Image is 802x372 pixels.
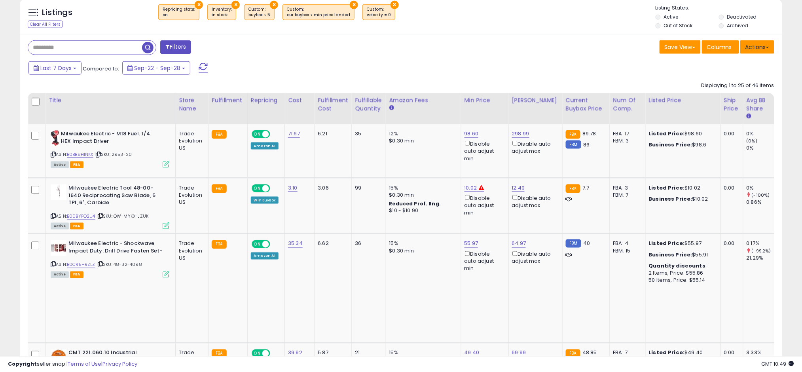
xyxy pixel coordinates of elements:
[724,240,737,247] div: 0.00
[251,197,279,204] div: Win BuyBox
[566,96,607,113] div: Current Buybox Price
[613,184,639,192] div: FBA: 3
[269,185,281,192] span: OFF
[287,6,350,18] span: Custom:
[583,240,590,247] span: 40
[566,239,581,248] small: FBM
[318,184,345,192] div: 3.06
[649,195,715,203] div: $10.02
[583,141,590,148] span: 86
[122,61,190,75] button: Sep-22 - Sep-28
[389,96,458,104] div: Amazon Fees
[724,184,737,192] div: 0.00
[288,96,311,104] div: Cost
[269,241,281,248] span: OFF
[649,240,715,247] div: $55.97
[752,192,770,198] small: (-100%)
[512,96,559,104] div: [PERSON_NAME]
[195,1,203,9] button: ×
[248,12,270,18] div: buybox < 5
[613,96,642,113] div: Num of Comp.
[163,12,195,18] div: on
[68,240,165,257] b: Milwaukee Electric - Shockwave Impact Duty. Drill Drive Fasten Set-
[465,130,479,138] a: 98.60
[389,130,455,137] div: 12%
[613,248,639,255] div: FBM: 15
[724,96,740,113] div: Ship Price
[512,250,556,265] div: Disable auto adjust max
[212,96,244,104] div: Fulfillment
[465,250,502,273] div: Disable auto adjust min
[649,262,706,270] b: Quantity discounts
[68,184,165,209] b: Milwaukee Electric Tool 48-00-1640 Reciprocating Saw Blade, 5 TPI, 6", Carbide
[179,130,202,152] div: Trade Evolution US
[8,361,137,368] div: seller snap | |
[355,184,379,192] div: 99
[42,7,72,18] h5: Listings
[252,131,262,138] span: ON
[288,240,303,248] a: 35.34
[389,200,441,207] b: Reduced Prof. Rng.
[724,130,737,137] div: 0.00
[318,130,345,137] div: 6.21
[51,240,66,256] img: 41pqSLo3x2L._SL40_.jpg
[649,277,715,284] div: 50 Items, Price: $55.14
[51,184,66,200] img: 21IIunjibuL._SL40_.jpg
[367,6,391,18] span: Custom:
[566,140,581,149] small: FBM
[287,12,350,18] div: cur buybox < min price landed
[649,141,692,148] b: Business Price:
[68,360,101,368] a: Terms of Use
[51,130,59,146] img: 31KNF-24edL._SL40_.jpg
[465,139,502,162] div: Disable auto adjust min
[389,184,455,192] div: 15%
[707,43,732,51] span: Columns
[97,262,142,268] span: | SKU: 48-32-4098
[747,113,751,120] small: Avg BB Share.
[727,13,756,20] label: Deactivated
[512,240,526,248] a: 64.97
[355,130,379,137] div: 35
[134,64,180,72] span: Sep-22 - Sep-28
[355,240,379,247] div: 36
[212,12,232,18] div: in stock
[252,185,262,192] span: ON
[747,255,779,262] div: 21.29%
[212,240,226,249] small: FBA
[664,13,679,20] label: Active
[318,96,348,113] div: Fulfillment Cost
[288,184,298,192] a: 3.10
[70,271,83,278] span: FBA
[231,1,240,9] button: ×
[747,199,779,206] div: 0.86%
[179,184,202,206] div: Trade Evolution US
[51,130,169,167] div: ASIN:
[613,240,639,247] div: FBA: 4
[389,207,455,214] div: $10 - $10.90
[656,4,782,12] p: Listing States:
[649,141,715,148] div: $98.6
[566,184,580,193] small: FBA
[747,240,779,247] div: 0.17%
[51,161,69,168] span: All listings currently available for purchase on Amazon
[649,130,685,137] b: Listed Price:
[389,192,455,199] div: $0.30 min
[350,1,358,9] button: ×
[465,240,478,248] a: 55.97
[67,151,93,158] a: B0BB8H1NKX
[702,40,739,54] button: Columns
[740,40,774,54] button: Actions
[582,130,596,137] span: 89.78
[747,184,779,192] div: 0%
[389,137,455,144] div: $0.30 min
[160,40,191,54] button: Filters
[270,1,278,9] button: ×
[747,130,779,137] div: 0%
[465,184,477,192] a: 10.02
[389,248,455,255] div: $0.30 min
[613,192,639,199] div: FBM: 7
[582,184,589,192] span: 7.7
[212,130,226,139] small: FBA
[512,184,525,192] a: 12.49
[179,240,202,262] div: Trade Evolution US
